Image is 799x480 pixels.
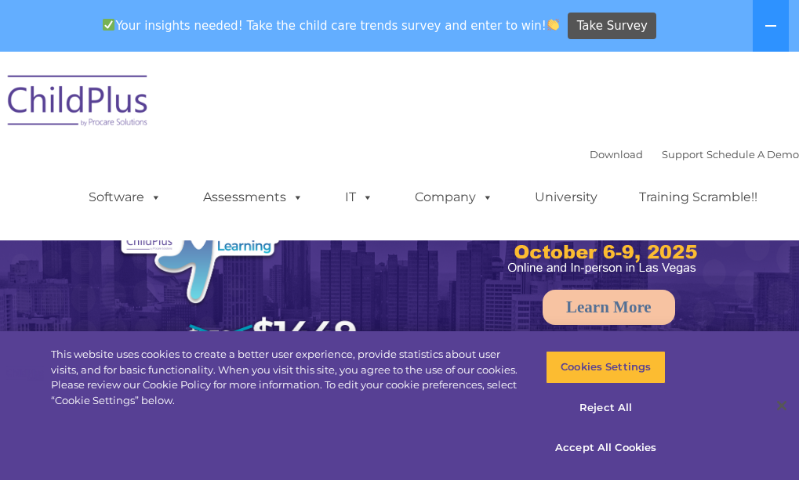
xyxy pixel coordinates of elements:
[590,148,799,161] font: |
[547,19,559,31] img: 👏
[590,148,643,161] a: Download
[546,392,666,424] button: Reject All
[73,182,177,213] a: Software
[519,182,613,213] a: University
[706,148,799,161] a: Schedule A Demo
[399,182,509,213] a: Company
[187,182,319,213] a: Assessments
[96,10,566,41] span: Your insights needed! Take the child care trends survey and enter to win!
[546,431,666,464] button: Accept All Cookies
[546,351,666,384] button: Cookies Settings
[543,290,675,325] a: Learn More
[103,19,114,31] img: ✅
[623,182,773,213] a: Training Scramble!!
[764,388,799,423] button: Close
[662,148,703,161] a: Support
[577,13,648,40] span: Take Survey
[329,182,389,213] a: IT
[51,347,522,408] div: This website uses cookies to create a better user experience, provide statistics about user visit...
[568,13,656,40] a: Take Survey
